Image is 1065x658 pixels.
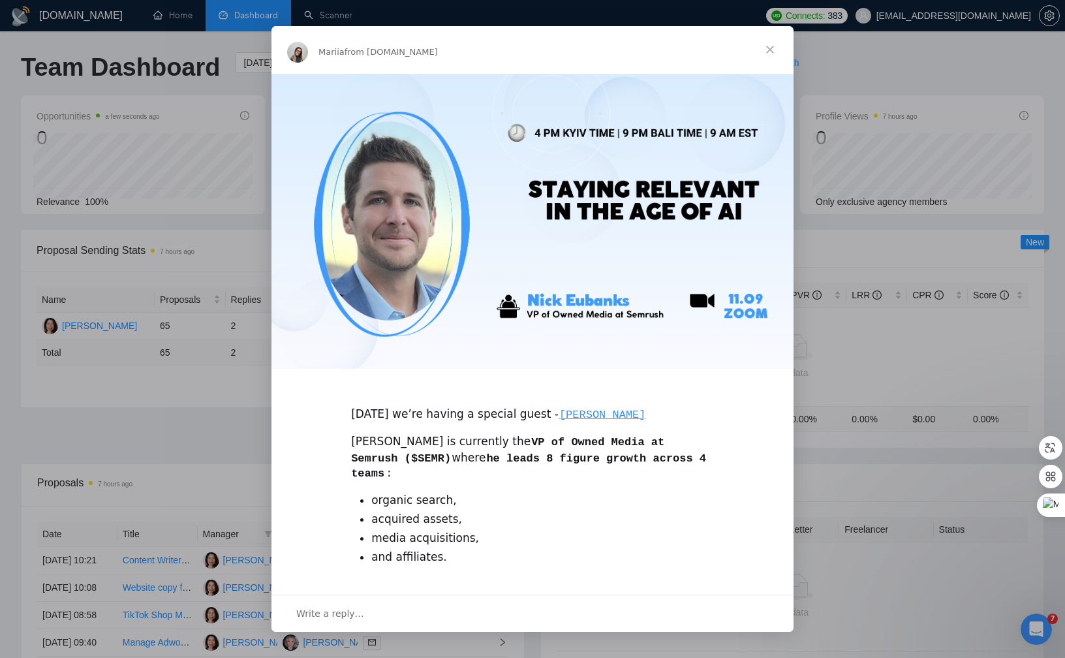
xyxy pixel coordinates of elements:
[385,467,393,480] code: :
[351,583,714,645] div: Prior to joining Semrush in [DATE] [PERSON_NAME] was a serial entrepreneur with , selling compani...
[345,47,438,57] span: from [DOMAIN_NAME]
[371,531,714,546] li: media acquisitions,
[371,493,714,509] li: organic search,
[287,42,308,63] img: Profile image for Mariia
[351,434,714,482] div: [PERSON_NAME] is currently the where
[271,595,794,632] div: Open conversation and reply
[371,550,714,565] li: and affiliates.
[371,512,714,527] li: acquired assets,
[351,435,664,465] code: VP of Owned Media at Semrush ($SEMR)
[296,605,364,622] span: Write a reply…
[351,452,706,481] code: he leads 8 figure growth across 4 teams
[351,391,714,423] div: [DATE] we’re having a special guest -
[559,408,647,422] code: [PERSON_NAME]
[747,26,794,73] span: Close
[318,47,345,57] span: Mariia
[559,407,647,420] a: [PERSON_NAME]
